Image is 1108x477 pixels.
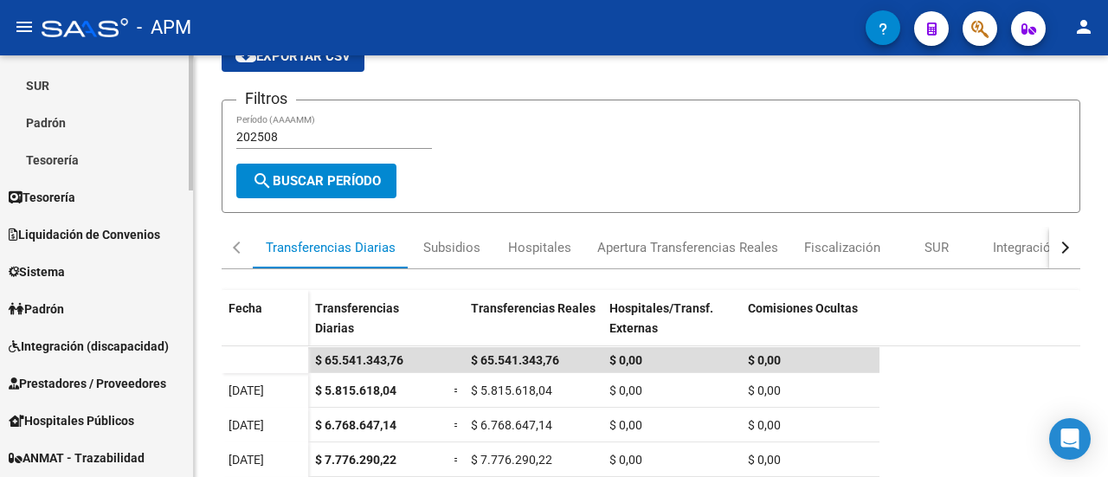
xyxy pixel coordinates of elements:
[229,418,264,432] span: [DATE]
[748,353,781,367] span: $ 0,00
[315,453,396,467] span: $ 7.776.290,22
[471,353,559,367] span: $ 65.541.343,76
[471,418,552,432] span: $ 6.768.647,14
[609,353,642,367] span: $ 0,00
[454,453,461,467] span: =
[9,337,169,356] span: Integración (discapacidad)
[602,290,741,363] datatable-header-cell: Hospitales/Transf. Externas
[924,238,949,257] div: SUR
[229,301,262,315] span: Fecha
[252,171,273,191] mat-icon: search
[471,301,596,315] span: Transferencias Reales
[804,238,880,257] div: Fiscalización
[423,238,480,257] div: Subsidios
[236,164,396,198] button: Buscar Período
[137,9,191,47] span: - APM
[308,290,447,363] datatable-header-cell: Transferencias Diarias
[9,225,160,244] span: Liquidación de Convenios
[235,45,256,66] mat-icon: cloud_download
[609,384,642,397] span: $ 0,00
[229,384,264,397] span: [DATE]
[9,188,75,207] span: Tesorería
[993,238,1058,257] div: Integración
[9,374,166,393] span: Prestadores / Proveedores
[229,453,264,467] span: [DATE]
[9,262,65,281] span: Sistema
[315,384,396,397] span: $ 5.815.618,04
[748,453,781,467] span: $ 0,00
[597,238,778,257] div: Apertura Transferencias Reales
[222,290,308,363] datatable-header-cell: Fecha
[609,418,642,432] span: $ 0,00
[748,301,858,315] span: Comisiones Ocultas
[1073,16,1094,37] mat-icon: person
[222,41,364,72] button: Exportar CSV
[508,238,571,257] div: Hospitales
[236,87,296,111] h3: Filtros
[14,16,35,37] mat-icon: menu
[471,453,552,467] span: $ 7.776.290,22
[748,384,781,397] span: $ 0,00
[9,448,145,467] span: ANMAT - Trazabilidad
[609,453,642,467] span: $ 0,00
[741,290,879,363] datatable-header-cell: Comisiones Ocultas
[748,418,781,432] span: $ 0,00
[235,48,351,64] span: Exportar CSV
[471,384,552,397] span: $ 5.815.618,04
[1049,418,1091,460] div: Open Intercom Messenger
[609,301,713,335] span: Hospitales/Transf. Externas
[252,173,381,189] span: Buscar Período
[315,418,396,432] span: $ 6.768.647,14
[315,301,399,335] span: Transferencias Diarias
[454,418,461,432] span: =
[9,300,64,319] span: Padrón
[464,290,602,363] datatable-header-cell: Transferencias Reales
[454,384,461,397] span: =
[9,411,134,430] span: Hospitales Públicos
[266,238,396,257] div: Transferencias Diarias
[315,353,403,367] span: $ 65.541.343,76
